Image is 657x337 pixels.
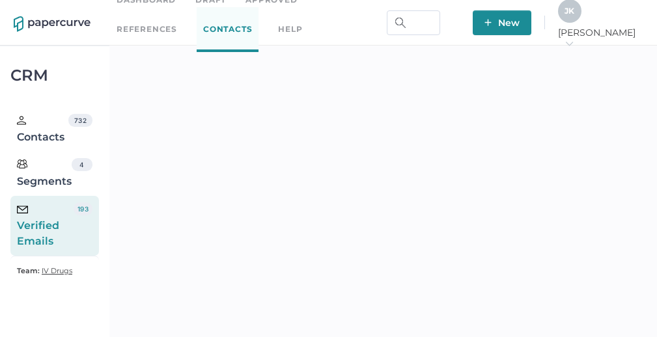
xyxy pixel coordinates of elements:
[10,70,99,81] div: CRM
[14,16,91,32] img: papercurve-logo-colour.7244d18c.svg
[17,158,72,189] div: Segments
[17,159,27,169] img: segments.b9481e3d.svg
[484,19,492,26] img: plus-white.e19ec114.svg
[484,10,520,35] span: New
[473,10,531,35] button: New
[74,202,92,215] div: 193
[17,206,28,213] img: email-icon-black.c777dcea.svg
[17,116,26,125] img: person.20a629c4.svg
[395,18,406,28] img: search.bf03fe8b.svg
[17,263,72,278] a: Team: IV Drugs
[565,6,574,16] span: J K
[42,266,72,275] span: IV Drugs
[17,114,68,145] div: Contacts
[387,10,440,35] input: Search Workspace
[565,39,574,48] i: arrow_right
[278,22,302,36] div: help
[72,158,92,171] div: 4
[68,114,92,127] div: 732
[558,27,643,50] span: [PERSON_NAME]
[17,202,74,249] div: Verified Emails
[197,7,259,52] a: Contacts
[117,22,177,36] a: References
